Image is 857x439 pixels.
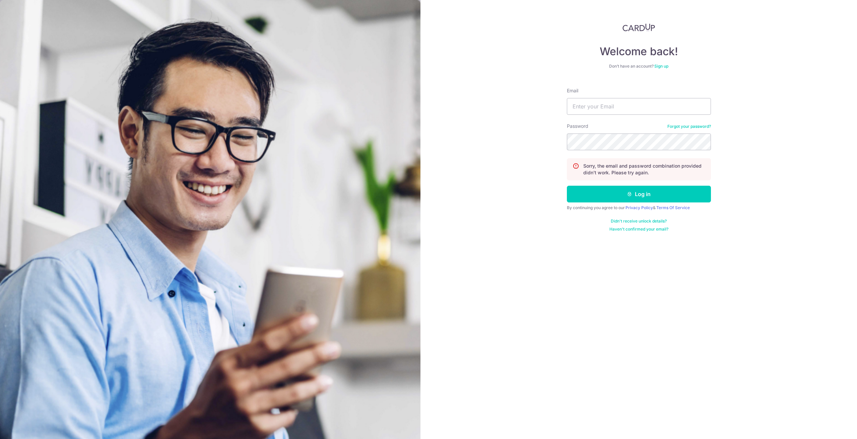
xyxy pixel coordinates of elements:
[583,163,705,176] p: Sorry, the email and password combination provided didn't work. Please try again.
[567,186,711,202] button: Log in
[567,87,578,94] label: Email
[567,205,711,210] div: By continuing you agree to our &
[656,205,690,210] a: Terms Of Service
[567,123,588,129] label: Password
[654,64,668,69] a: Sign up
[567,64,711,69] div: Don’t have an account?
[609,227,668,232] a: Haven't confirmed your email?
[611,218,667,224] a: Didn't receive unlock details?
[567,45,711,58] h4: Welcome back!
[622,23,655,31] img: CardUp Logo
[567,98,711,115] input: Enter your Email
[625,205,653,210] a: Privacy Policy
[667,124,711,129] a: Forgot your password?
